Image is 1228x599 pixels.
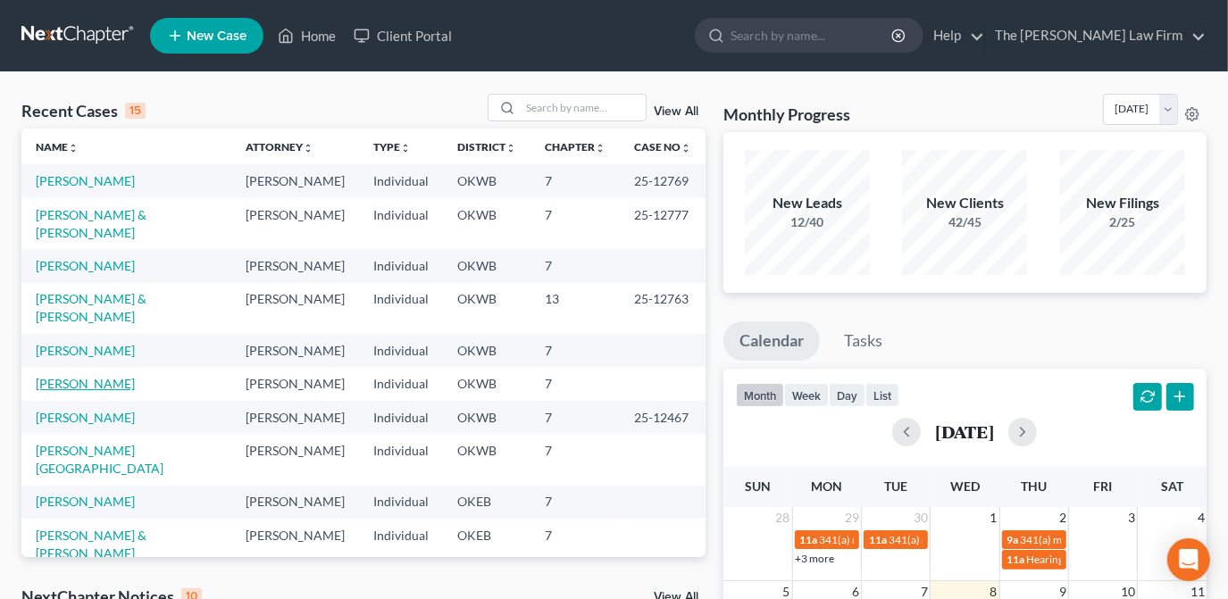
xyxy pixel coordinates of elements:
span: 30 [912,507,930,528]
span: Fri [1093,478,1112,494]
td: 7 [530,367,620,400]
td: OKWB [443,434,530,485]
td: Individual [359,198,443,249]
td: 7 [530,401,620,434]
button: week [784,383,829,407]
a: Tasks [828,321,898,361]
a: Case Nounfold_more [634,140,691,154]
td: 7 [530,334,620,367]
a: [PERSON_NAME][GEOGRAPHIC_DATA] [36,443,163,476]
td: 25-12769 [620,164,706,197]
td: OKWB [443,367,530,400]
a: Districtunfold_more [457,140,516,154]
td: 7 [530,486,620,519]
a: Calendar [723,321,820,361]
td: [PERSON_NAME] [231,401,359,434]
span: Wed [950,478,980,494]
a: +3 more [796,552,835,565]
a: [PERSON_NAME] [36,410,135,425]
span: Thu [1021,478,1047,494]
td: Individual [359,164,443,197]
span: 4 [1196,507,1207,528]
span: 28 [774,507,792,528]
h3: Monthly Progress [723,104,850,125]
td: OKWB [443,164,530,197]
a: [PERSON_NAME] & [PERSON_NAME] [36,528,146,561]
div: Recent Cases [21,100,146,121]
i: unfold_more [68,143,79,154]
td: [PERSON_NAME] [231,334,359,367]
td: Individual [359,401,443,434]
span: New Case [187,29,246,43]
td: OKEB [443,519,530,570]
span: Tue [884,478,907,494]
td: [PERSON_NAME] [231,249,359,282]
td: OKWB [443,283,530,334]
a: View All [654,105,698,118]
td: OKWB [443,401,530,434]
td: [PERSON_NAME] [231,164,359,197]
a: The [PERSON_NAME] Law Firm [986,20,1206,52]
a: [PERSON_NAME] & [PERSON_NAME] [36,207,146,240]
div: New Filings [1060,193,1185,213]
td: 7 [530,249,620,282]
a: [PERSON_NAME] [36,376,135,391]
a: [PERSON_NAME] [36,343,135,358]
td: Individual [359,434,443,485]
a: Nameunfold_more [36,140,79,154]
span: 3 [1126,507,1137,528]
a: Client Portal [345,20,461,52]
td: OKWB [443,198,530,249]
span: 11a [1007,553,1025,566]
td: 7 [530,164,620,197]
td: OKWB [443,249,530,282]
a: Chapterunfold_more [545,140,606,154]
td: 25-12763 [620,283,706,334]
span: 341(a) meeting for [PERSON_NAME] [889,533,1061,546]
td: OKWB [443,334,530,367]
input: Search by name... [521,95,646,121]
div: New Leads [745,193,870,213]
td: Individual [359,283,443,334]
span: 9a [1007,533,1019,546]
span: 2 [1057,507,1068,528]
a: [PERSON_NAME] [36,173,135,188]
i: unfold_more [595,143,606,154]
td: [PERSON_NAME] [231,519,359,570]
a: [PERSON_NAME] [36,494,135,509]
button: list [865,383,899,407]
button: month [736,383,784,407]
td: Individual [359,519,443,570]
span: Sun [745,478,771,494]
span: 29 [843,507,861,528]
a: Help [924,20,984,52]
a: [PERSON_NAME] [36,258,135,273]
div: 2/25 [1060,213,1185,231]
td: [PERSON_NAME] [231,198,359,249]
a: [PERSON_NAME] & [PERSON_NAME] [36,291,146,324]
button: day [829,383,865,407]
td: 7 [530,434,620,485]
td: 7 [530,519,620,570]
span: Hearing for [PERSON_NAME] [1027,553,1166,566]
div: 15 [125,103,146,119]
a: Typeunfold_more [373,140,411,154]
td: OKEB [443,486,530,519]
td: Individual [359,249,443,282]
td: [PERSON_NAME] [231,283,359,334]
td: Individual [359,367,443,400]
input: Search by name... [731,19,894,52]
a: Attorneyunfold_more [246,140,313,154]
td: [PERSON_NAME] [231,434,359,485]
i: unfold_more [681,143,691,154]
span: Mon [811,478,842,494]
h2: [DATE] [935,422,994,441]
td: [PERSON_NAME] [231,367,359,400]
td: 13 [530,283,620,334]
div: Open Intercom Messenger [1167,538,1210,581]
span: 11a [800,533,818,546]
div: 42/45 [902,213,1027,231]
span: 1 [989,507,999,528]
span: 341(a) meeting for [PERSON_NAME] [820,533,992,546]
span: 341(a) meeting for [PERSON_NAME] [1021,533,1193,546]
